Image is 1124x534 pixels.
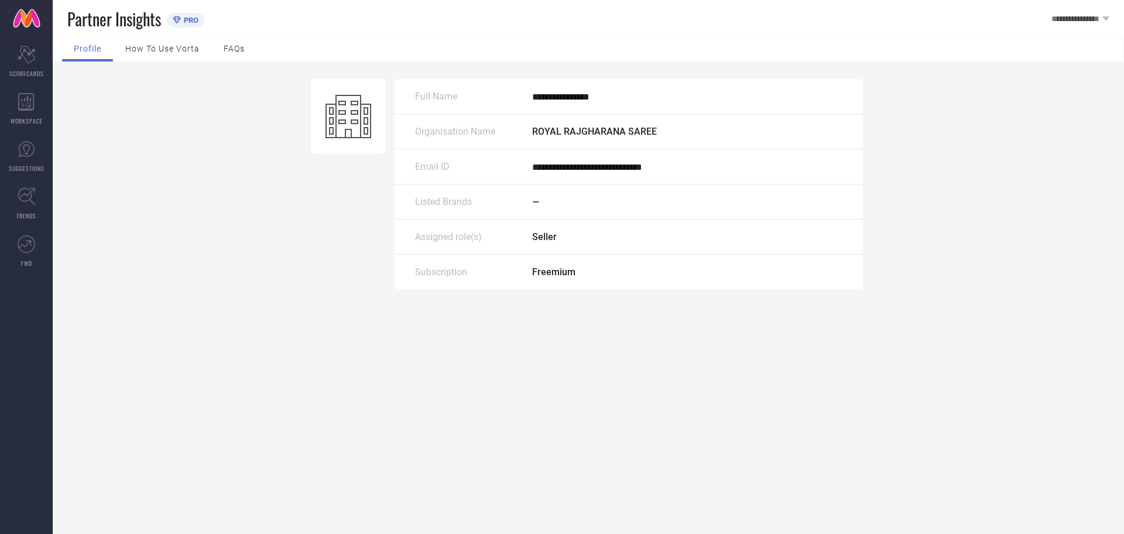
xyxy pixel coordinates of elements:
[415,266,467,278] span: Subscription
[16,211,36,220] span: TRENDS
[415,196,472,207] span: Listed Brands
[224,44,245,53] span: FAQs
[9,164,44,173] span: SUGGESTIONS
[532,196,539,207] span: —
[181,16,198,25] span: PRO
[415,91,457,102] span: Full Name
[532,126,657,137] span: ROYAL RAJGHARANA SAREE
[415,231,482,242] span: Assigned role(s)
[415,161,450,172] span: Email ID
[415,126,495,137] span: Organisation Name
[74,44,101,53] span: Profile
[532,231,557,242] span: Seller
[67,7,161,31] span: Partner Insights
[21,259,32,268] span: FWD
[125,44,200,53] span: How to use Vorta
[532,266,575,278] span: Freemium
[9,69,44,78] span: SCORECARDS
[11,117,43,125] span: WORKSPACE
